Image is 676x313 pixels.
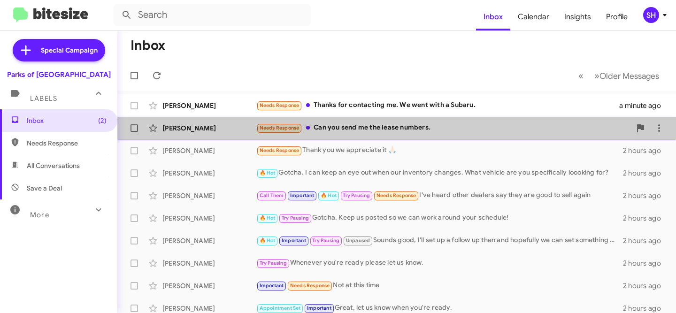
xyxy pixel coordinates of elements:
[307,305,331,311] span: Important
[623,304,668,313] div: 2 hours ago
[41,46,98,55] span: Special Campaign
[573,66,589,85] button: Previous
[282,215,309,221] span: Try Pausing
[260,237,276,244] span: 🔥 Hot
[623,168,668,178] div: 2 hours ago
[27,161,80,170] span: All Conversations
[162,259,256,268] div: [PERSON_NAME]
[290,282,330,289] span: Needs Response
[260,170,276,176] span: 🔥 Hot
[594,70,599,82] span: »
[343,192,370,198] span: Try Pausing
[256,100,619,111] div: Thanks for contacting me. We went with a Subaru.
[260,147,300,153] span: Needs Response
[623,281,668,290] div: 2 hours ago
[290,192,315,198] span: Important
[162,214,256,223] div: [PERSON_NAME]
[260,260,287,266] span: Try Pausing
[13,39,105,61] a: Special Campaign
[623,146,668,155] div: 2 hours ago
[260,282,284,289] span: Important
[162,123,256,133] div: [PERSON_NAME]
[578,70,584,82] span: «
[162,236,256,245] div: [PERSON_NAME]
[260,215,276,221] span: 🔥 Hot
[346,237,370,244] span: Unpaused
[260,102,300,108] span: Needs Response
[27,138,107,148] span: Needs Response
[256,280,623,291] div: Not at this time
[162,281,256,290] div: [PERSON_NAME]
[162,101,256,110] div: [PERSON_NAME]
[162,304,256,313] div: [PERSON_NAME]
[557,3,599,31] a: Insights
[623,259,668,268] div: 2 hours ago
[30,94,57,103] span: Labels
[131,38,165,53] h1: Inbox
[573,66,665,85] nav: Page navigation example
[98,116,107,125] span: (2)
[260,192,284,198] span: Call Them
[623,236,668,245] div: 2 hours ago
[7,70,111,79] div: Parks of [GEOGRAPHIC_DATA]
[599,3,635,31] a: Profile
[256,213,623,223] div: Gotcha. Keep us posted so we can work around your schedule!
[162,191,256,200] div: [PERSON_NAME]
[114,4,311,26] input: Search
[256,235,623,246] div: Sounds good, I'll set up a follow up then and hopefully we can set something up when you're in town.
[256,145,623,156] div: Thank you we appreciate it 🙏🏻
[282,237,306,244] span: Important
[321,192,337,198] span: 🔥 Hot
[256,168,623,178] div: Gotcha. I can keep an eye out when our inventory changes. What vehicle are you specifically loook...
[162,168,256,178] div: [PERSON_NAME]
[30,211,49,219] span: More
[260,125,300,131] span: Needs Response
[312,237,339,244] span: Try Pausing
[256,122,631,133] div: Can you send me the lease numbers.
[589,66,665,85] button: Next
[623,214,668,223] div: 2 hours ago
[162,146,256,155] div: [PERSON_NAME]
[619,101,668,110] div: a minute ago
[643,7,659,23] div: SH
[635,7,666,23] button: SH
[599,71,659,81] span: Older Messages
[476,3,510,31] a: Inbox
[376,192,416,198] span: Needs Response
[510,3,557,31] a: Calendar
[623,191,668,200] div: 2 hours ago
[260,305,301,311] span: Appointment Set
[27,183,62,193] span: Save a Deal
[256,190,623,201] div: I've heard other dealers say they are good to sell again
[27,116,107,125] span: Inbox
[256,258,623,268] div: Whenever you're ready please let us know.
